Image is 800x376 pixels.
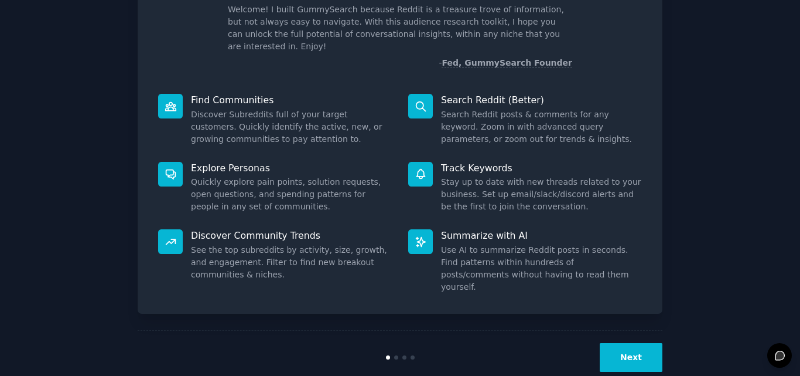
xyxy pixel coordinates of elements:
[191,162,392,174] p: Explore Personas
[441,176,642,213] dd: Stay up to date with new threads related to your business. Set up email/slack/discord alerts and ...
[191,244,392,281] dd: See the top subreddits by activity, size, growth, and engagement. Filter to find new breakout com...
[441,229,642,242] p: Summarize with AI
[191,109,392,145] dd: Discover Subreddits full of your target customers. Quickly identify the active, new, or growing c...
[441,109,642,145] dd: Search Reddit posts & comments for any keyword. Zoom in with advanced query parameters, or zoom o...
[228,4,572,53] p: Welcome! I built GummySearch because Reddit is a treasure trove of information, but not always ea...
[442,58,572,68] a: Fed, GummySearch Founder
[439,57,572,69] div: -
[600,343,662,372] button: Next
[441,162,642,174] p: Track Keywords
[441,244,642,293] dd: Use AI to summarize Reddit posts in seconds. Find patterns within hundreds of posts/comments with...
[191,176,392,213] dd: Quickly explore pain points, solution requests, open questions, and spending patterns for people ...
[441,94,642,106] p: Search Reddit (Better)
[191,94,392,106] p: Find Communities
[191,229,392,242] p: Discover Community Trends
